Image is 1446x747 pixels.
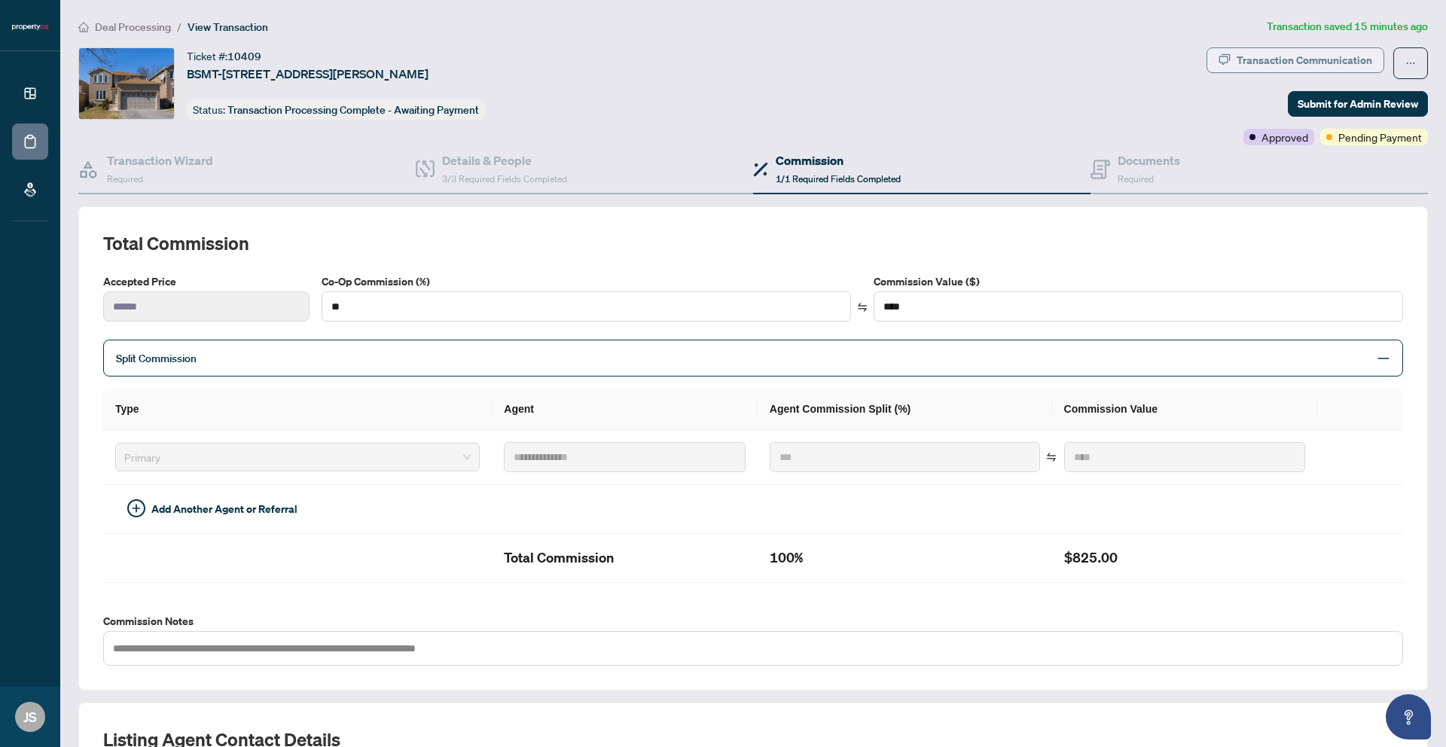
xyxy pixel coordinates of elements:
[227,103,479,117] span: Transaction Processing Complete - Awaiting Payment
[1386,694,1431,739] button: Open asap
[1052,389,1318,430] th: Commission Value
[1298,92,1418,116] span: Submit for Admin Review
[874,273,1403,290] label: Commission Value ($)
[776,151,901,169] h4: Commission
[188,20,268,34] span: View Transaction
[107,151,213,169] h4: Transaction Wizard
[103,273,310,290] label: Accepted Price
[1118,151,1180,169] h4: Documents
[103,231,1403,255] h2: Total Commission
[1288,91,1428,117] button: Submit for Admin Review
[103,613,1403,630] label: Commission Notes
[770,546,1040,570] h2: 100%
[1207,47,1384,73] button: Transaction Communication
[857,302,868,313] span: swap
[504,546,746,570] h2: Total Commission
[758,389,1052,430] th: Agent Commission Split (%)
[177,18,182,35] li: /
[124,446,471,468] span: Primary
[103,340,1403,377] div: Split Commission
[1338,129,1422,145] span: Pending Payment
[103,389,492,430] th: Type
[1118,173,1154,184] span: Required
[1064,546,1306,570] h2: $825.00
[1267,18,1428,35] article: Transaction saved 15 minutes ago
[23,706,37,727] span: JS
[78,22,89,32] span: home
[322,273,851,290] label: Co-Op Commission (%)
[187,47,261,65] div: Ticket #:
[151,501,297,517] span: Add Another Agent or Referral
[1405,58,1416,69] span: ellipsis
[79,48,174,119] img: IMG-E12248196_1.jpg
[107,173,143,184] span: Required
[187,65,429,83] span: BSMT-[STREET_ADDRESS][PERSON_NAME]
[1261,129,1308,145] span: Approved
[95,20,171,34] span: Deal Processing
[776,173,901,184] span: 1/1 Required Fields Completed
[1377,352,1390,365] span: minus
[442,151,567,169] h4: Details & People
[127,499,145,517] span: plus-circle
[492,389,758,430] th: Agent
[442,173,567,184] span: 3/3 Required Fields Completed
[115,497,310,521] button: Add Another Agent or Referral
[227,50,261,63] span: 10409
[116,352,197,365] span: Split Commission
[12,23,48,32] img: logo
[1237,48,1372,72] div: Transaction Communication
[187,99,485,120] div: Status:
[1046,452,1057,462] span: swap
